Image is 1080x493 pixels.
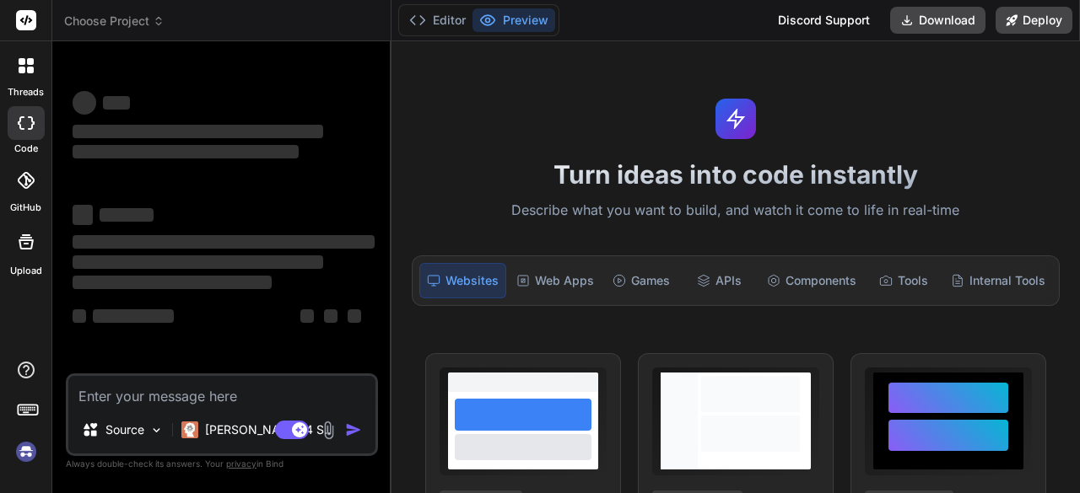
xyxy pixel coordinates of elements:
[510,263,601,298] div: Web Apps
[324,309,337,323] span: ‌
[100,208,154,222] span: ‌
[682,263,756,298] div: APIs
[181,421,198,438] img: Claude 4 Sonnet
[10,201,41,215] label: GitHub
[149,423,164,437] img: Pick Models
[105,421,144,438] p: Source
[890,7,985,34] button: Download
[319,421,338,440] img: attachment
[93,309,174,323] span: ‌
[996,7,1072,34] button: Deploy
[226,458,256,469] span: privacy
[419,263,506,298] div: Websites
[10,264,42,278] label: Upload
[73,255,323,269] span: ‌
[867,263,941,298] div: Tools
[73,309,86,323] span: ‌
[300,309,314,323] span: ‌
[12,437,40,466] img: signin
[73,235,375,249] span: ‌
[604,263,678,298] div: Games
[73,205,93,225] span: ‌
[402,200,1070,222] p: Describe what you want to build, and watch it come to life in real-time
[768,7,880,34] div: Discord Support
[73,276,272,289] span: ‌
[14,142,38,156] label: code
[205,421,331,438] p: [PERSON_NAME] 4 S..
[8,85,44,99] label: threads
[944,263,1052,298] div: Internal Tools
[760,263,863,298] div: Components
[348,309,361,323] span: ‌
[66,456,378,472] p: Always double-check its answers. Your in Bind
[73,91,96,115] span: ‌
[73,125,323,138] span: ‌
[345,421,362,438] img: icon
[64,13,165,29] span: Choose Project
[402,159,1070,190] h1: Turn ideas into code instantly
[472,8,555,32] button: Preview
[73,145,299,158] span: ‌
[103,96,130,110] span: ‌
[402,8,472,32] button: Editor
